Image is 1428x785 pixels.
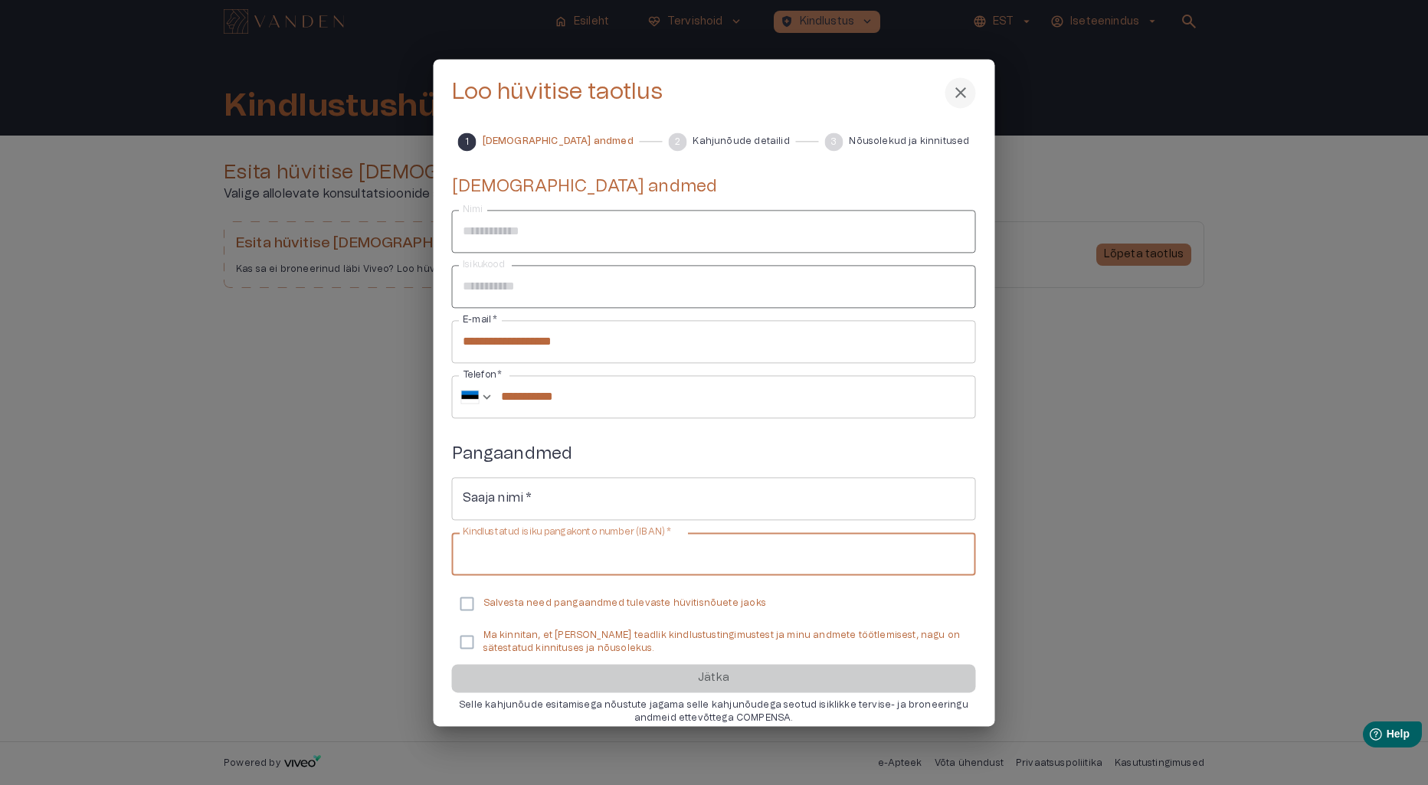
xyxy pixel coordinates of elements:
[452,443,976,465] h5: Pangaandmed
[483,597,766,610] p: Salvesta need pangaandmed tulevaste hüvitisnõuete jaoks
[463,203,483,216] label: Nimi
[461,390,480,404] img: ee
[693,135,789,148] span: Kahjunõude detailid
[463,368,503,381] label: Telefon
[945,77,976,108] button: sulge menüü
[463,525,672,538] label: Kindlustatud isiku pangakonto number (IBAN)
[452,698,976,724] p: Selle kahjunõude esitamisega nõustute jagama selle kahjunõudega seotud isiklikke tervise- ja bron...
[483,135,634,148] span: [DEMOGRAPHIC_DATA] andmed
[830,137,837,146] text: 3
[849,135,969,148] span: Nõusolekud ja kinnitused
[483,629,964,655] p: Ma kinnitan, et [PERSON_NAME] teadlik kindlustustingimustest ja minu andmete töötlemisest, nagu o...
[951,83,970,102] span: close
[675,137,680,146] text: 2
[463,313,497,326] label: E-mail
[463,258,505,271] label: Isikukood
[452,79,663,106] h3: Loo hüvitise taotlus
[452,175,976,198] h5: [DEMOGRAPHIC_DATA] andmed
[1308,715,1428,758] iframe: Help widget launcher
[465,137,469,146] text: 1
